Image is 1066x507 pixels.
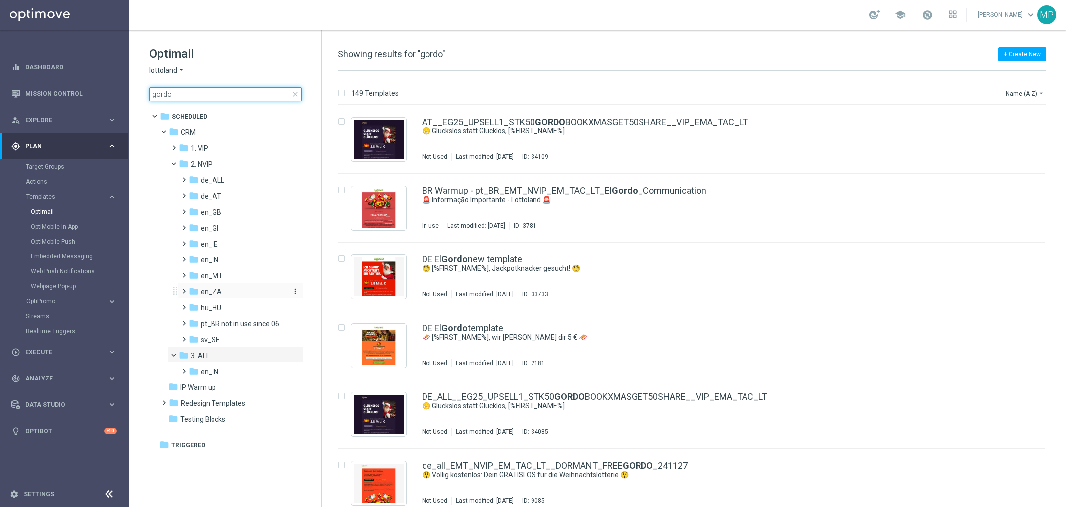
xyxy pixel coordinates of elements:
i: lightbulb [11,427,20,436]
div: Last modified: [DATE] [452,497,518,505]
div: 🧐 [%FIRST_NAME%], Jackpotknacker gesucht! 🧐 [422,264,1003,273]
span: de_AT [201,192,221,201]
i: equalizer [11,63,20,72]
i: folder [189,270,199,280]
div: Embedded Messaging [31,249,128,264]
img: 2181.jpeg [354,326,404,365]
div: Data Studio [11,400,107,409]
div: Last modified: [DATE] [443,222,509,230]
i: folder [159,440,169,450]
button: Data Studio keyboard_arrow_right [11,401,117,409]
span: en_IN [201,255,218,264]
button: Name (A-Z)arrow_drop_down [1005,87,1046,99]
div: ID: [518,153,548,161]
i: folder [189,207,199,217]
i: gps_fixed [11,142,20,151]
button: track_changes Analyze keyboard_arrow_right [11,375,117,382]
img: 34085.jpeg [354,395,404,434]
b: GORDO [623,460,653,471]
div: 33733 [531,290,548,298]
i: folder [189,286,199,296]
i: folder [179,350,189,360]
div: Not Used [422,428,447,436]
img: 34109.jpeg [354,120,404,159]
div: Last modified: [DATE] [452,359,518,367]
i: more_vert [291,287,299,295]
span: Scheduled [172,112,207,121]
i: folder [160,111,170,121]
a: Realtime Triggers [26,327,104,335]
i: folder [189,175,199,185]
img: 3781.jpeg [354,189,404,228]
div: Analyze [11,374,107,383]
button: more_vert [289,287,299,296]
a: Webpage Pop-up [31,282,104,290]
a: 😁 Glückslos statt Glücklos, [%FIRST_NAME%] [422,401,980,411]
div: Last modified: [DATE] [452,290,518,298]
b: Gordo [441,254,468,264]
div: Not Used [422,497,447,505]
img: 9085.jpeg [354,464,404,503]
div: Actions [26,174,128,189]
b: Gordo [441,323,468,333]
i: keyboard_arrow_right [107,400,117,409]
span: Showing results for "gordo" [338,49,445,59]
span: school [895,9,906,20]
i: folder [189,239,199,249]
span: OptiPromo [26,298,98,304]
span: en_GI [201,224,218,233]
span: 2. NVIP [191,160,213,169]
span: pt_BR not in use since 06/2025 [201,319,286,328]
i: keyboard_arrow_right [107,347,117,357]
i: folder [168,382,178,392]
div: Dashboard [11,54,117,80]
i: keyboard_arrow_right [107,297,117,306]
a: Web Push Notifications [31,267,104,275]
div: Press SPACE to select this row. [328,311,1064,380]
div: equalizer Dashboard [11,63,117,71]
i: track_changes [11,374,20,383]
span: IP Warm up [180,383,216,392]
input: Search Template [149,87,302,101]
div: Webpage Pop-up [31,279,128,294]
div: Target Groups [26,159,128,174]
span: Templates [26,194,98,200]
div: ID: [518,428,548,436]
a: [PERSON_NAME]keyboard_arrow_down [977,7,1037,22]
div: Not Used [422,359,447,367]
a: AT__EG25_UPSELL1_STK50GORDOBOOKXMASGET50SHARE__VIP_EMA_TAC_LT [422,118,748,127]
div: Web Push Notifications [31,264,128,279]
i: person_search [11,116,20,125]
a: Mission Control [25,80,117,107]
i: folder [189,318,199,328]
button: play_circle_outline Execute keyboard_arrow_right [11,348,117,356]
button: Mission Control [11,90,117,98]
i: keyboard_arrow_right [107,374,117,383]
div: 😲 Völlig kostenlos: Dein GRATISLOS für die Weihnachtslotterie 😲 [422,470,1003,480]
button: Templates keyboard_arrow_right [26,193,117,201]
div: Templates [26,194,107,200]
div: ID: [518,359,545,367]
a: DE ElGordonew template [422,255,522,264]
button: OptiPromo keyboard_arrow_right [26,297,117,305]
span: Plan [25,143,107,149]
b: GORDO [554,391,585,402]
span: keyboard_arrow_down [1025,9,1036,20]
div: Explore [11,116,107,125]
div: 😁 Glückslos statt Glücklos, [%FIRST_NAME%] [422,127,1003,136]
i: folder [189,254,199,264]
div: Press SPACE to select this row. [328,105,1064,174]
div: Mission Control [11,80,117,107]
a: Optimail [31,208,104,216]
div: Not Used [422,290,447,298]
span: 1. VIP [191,144,208,153]
div: Optimail [31,204,128,219]
a: Embedded Messaging [31,253,104,260]
a: DE_ALL__EG25_UPSELL1_STK50GORDOBOOKXMASGET50SHARE__VIP_EMA_TAC_LT [422,392,767,401]
span: Redesign Templates [181,399,245,408]
span: en_IN.. [201,367,221,376]
a: DE ElGordotemplate [422,324,503,333]
span: hu_HU [201,303,221,312]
